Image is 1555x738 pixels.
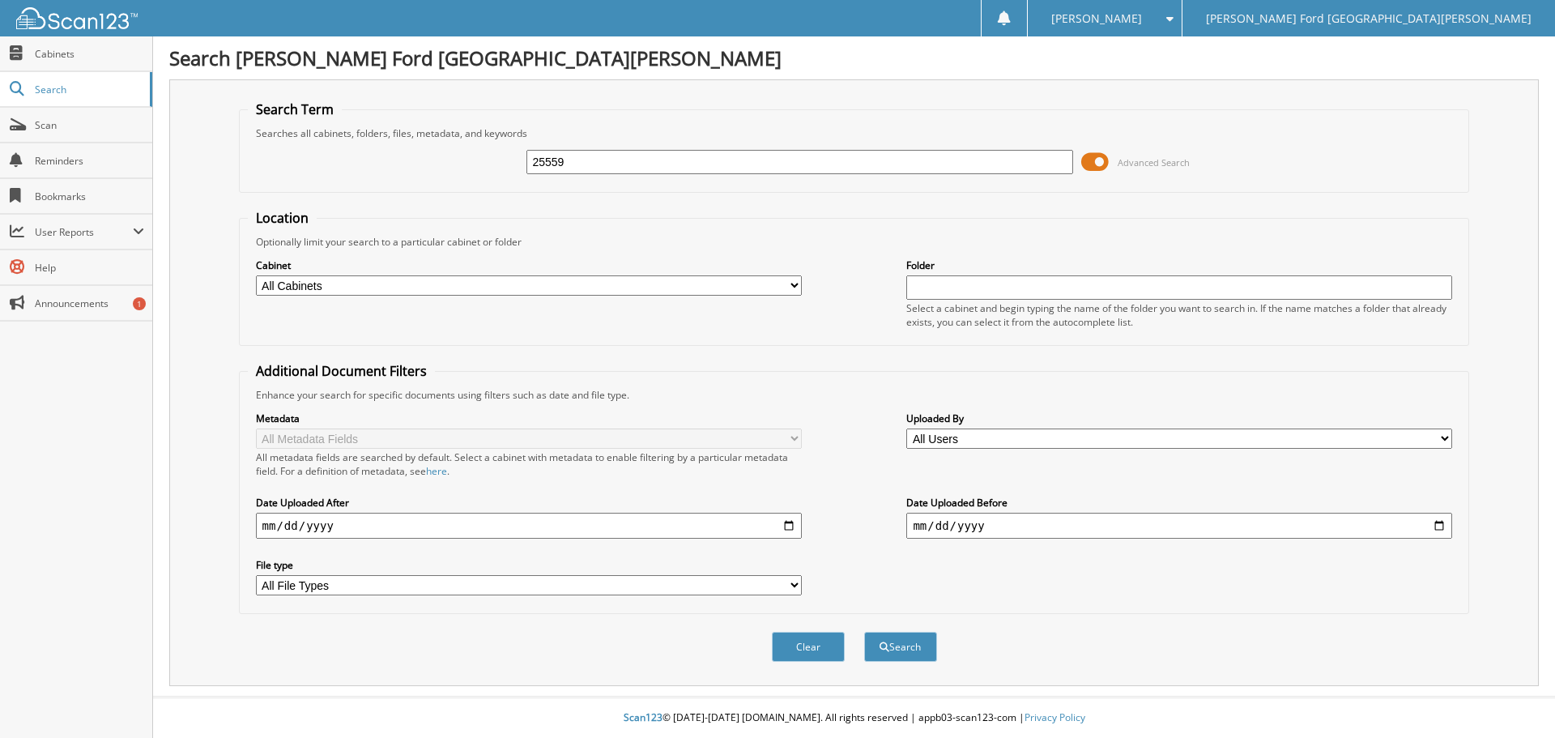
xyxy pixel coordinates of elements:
[772,632,845,662] button: Clear
[906,412,1452,425] label: Uploaded By
[256,496,802,510] label: Date Uploaded After
[248,209,317,227] legend: Location
[1118,156,1190,169] span: Advanced Search
[248,362,435,380] legend: Additional Document Filters
[35,190,144,203] span: Bookmarks
[248,235,1461,249] div: Optionally limit your search to a particular cabinet or folder
[35,261,144,275] span: Help
[248,388,1461,402] div: Enhance your search for specific documents using filters such as date and file type.
[35,296,144,310] span: Announcements
[256,412,802,425] label: Metadata
[35,83,142,96] span: Search
[35,154,144,168] span: Reminders
[906,301,1452,329] div: Select a cabinet and begin typing the name of the folder you want to search in. If the name match...
[248,100,342,118] legend: Search Term
[169,45,1539,71] h1: Search [PERSON_NAME] Ford [GEOGRAPHIC_DATA][PERSON_NAME]
[1025,710,1085,724] a: Privacy Policy
[1051,14,1142,23] span: [PERSON_NAME]
[133,297,146,310] div: 1
[153,698,1555,738] div: © [DATE]-[DATE] [DOMAIN_NAME]. All rights reserved | appb03-scan123-com |
[16,7,138,29] img: scan123-logo-white.svg
[35,225,133,239] span: User Reports
[906,513,1452,539] input: end
[256,513,802,539] input: start
[35,47,144,61] span: Cabinets
[248,126,1461,140] div: Searches all cabinets, folders, files, metadata, and keywords
[256,450,802,478] div: All metadata fields are searched by default. Select a cabinet with metadata to enable filtering b...
[906,496,1452,510] label: Date Uploaded Before
[906,258,1452,272] label: Folder
[624,710,662,724] span: Scan123
[426,464,447,478] a: here
[1206,14,1532,23] span: [PERSON_NAME] Ford [GEOGRAPHIC_DATA][PERSON_NAME]
[256,558,802,572] label: File type
[864,632,937,662] button: Search
[256,258,802,272] label: Cabinet
[35,118,144,132] span: Scan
